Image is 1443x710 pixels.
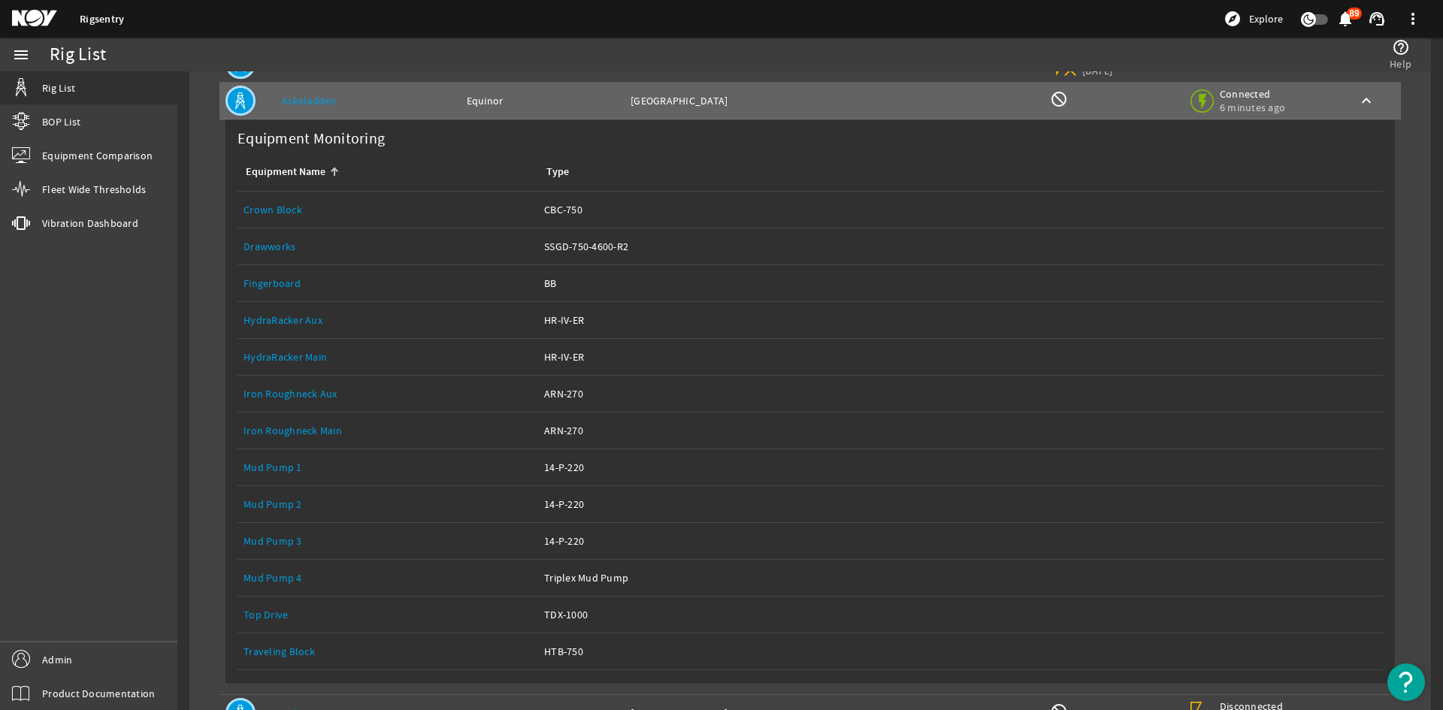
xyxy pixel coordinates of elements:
[42,216,138,231] span: Vibration Dashboard
[244,571,302,585] a: Mud Pump 4
[1224,10,1242,28] mat-icon: explore
[244,597,532,633] a: Top Drive
[544,523,1377,559] a: 14-P-220
[244,203,302,216] a: Crown Block
[1387,663,1425,701] button: Open Resource Center
[80,12,124,26] a: Rigsentry
[467,93,619,108] div: Equinor
[544,597,1377,633] a: TDX-1000
[1337,11,1353,27] button: 89
[544,239,1377,254] div: SSGD-750-4600-R2
[244,339,532,375] a: HydraRacker Main
[244,412,532,449] a: Iron Roughneck Main
[544,560,1377,596] a: Triplex Mud Pump
[244,387,337,400] a: Iron Roughneck Aux
[544,339,1377,375] a: HR-IV-ER
[544,460,1377,475] div: 14-P-220
[42,182,146,197] span: Fleet Wide Thresholds
[244,192,532,228] a: Crown Block
[244,560,532,596] a: Mud Pump 4
[244,608,288,621] a: Top Drive
[244,486,532,522] a: Mud Pump 2
[244,276,301,290] a: Fingerboard
[546,164,569,180] div: Type
[631,93,1037,108] div: [GEOGRAPHIC_DATA]
[544,497,1377,512] div: 14-P-220
[244,534,302,548] a: Mud Pump 3
[244,523,532,559] a: Mud Pump 3
[282,94,337,107] a: Askeladden
[544,449,1377,485] a: 14-P-220
[1390,56,1411,71] span: Help
[1218,7,1289,31] button: Explore
[544,202,1377,217] div: CBC-750
[544,376,1377,412] a: ARN-270
[544,412,1377,449] a: ARN-270
[544,265,1377,301] a: BB
[244,424,342,437] a: Iron Roughneck Main
[544,276,1377,291] div: BB
[244,240,295,253] a: Drawworks
[42,114,80,129] span: BOP List
[42,686,155,701] span: Product Documentation
[244,461,302,474] a: Mud Pump 1
[1336,10,1354,28] mat-icon: notifications
[544,570,1377,585] div: Triplex Mud Pump
[244,313,322,327] a: HydraRacker Aux
[1357,92,1375,110] mat-icon: keyboard_arrow_up
[244,302,532,338] a: HydraRacker Aux
[244,164,526,180] div: Equipment Name
[1050,90,1068,108] mat-icon: BOP Monitoring not available for this rig
[42,652,72,667] span: Admin
[544,423,1377,438] div: ARN-270
[544,349,1377,364] div: HR-IV-ER
[244,449,532,485] a: Mud Pump 1
[1395,1,1431,37] button: more_vert
[544,313,1377,328] div: HR-IV-ER
[244,350,327,364] a: HydraRacker Main
[12,46,30,64] mat-icon: menu
[544,633,1377,669] a: HTB-750
[544,486,1377,522] a: 14-P-220
[1392,38,1410,56] mat-icon: help_outline
[42,80,75,95] span: Rig List
[244,376,532,412] a: Iron Roughneck Aux
[244,497,302,511] a: Mud Pump 2
[544,192,1377,228] a: CBC-750
[544,607,1377,622] div: TDX-1000
[544,386,1377,401] div: ARN-270
[244,645,315,658] a: Traveling Block
[244,633,532,669] a: Traveling Block
[1220,101,1285,114] span: 6 minutes ago
[544,164,1371,180] div: Type
[246,164,325,180] div: Equipment Name
[42,148,153,163] span: Equipment Comparison
[1249,11,1283,26] span: Explore
[544,644,1377,659] div: HTB-750
[244,265,532,301] a: Fingerboard
[12,214,30,232] mat-icon: vibration
[544,228,1377,264] a: SSGD-750-4600-R2
[244,228,532,264] a: Drawworks
[231,125,391,153] label: Equipment Monitoring
[1368,10,1386,28] mat-icon: support_agent
[1220,87,1285,101] span: Connected
[544,302,1377,338] a: HR-IV-ER
[544,533,1377,548] div: 14-P-220
[50,47,106,62] div: Rig List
